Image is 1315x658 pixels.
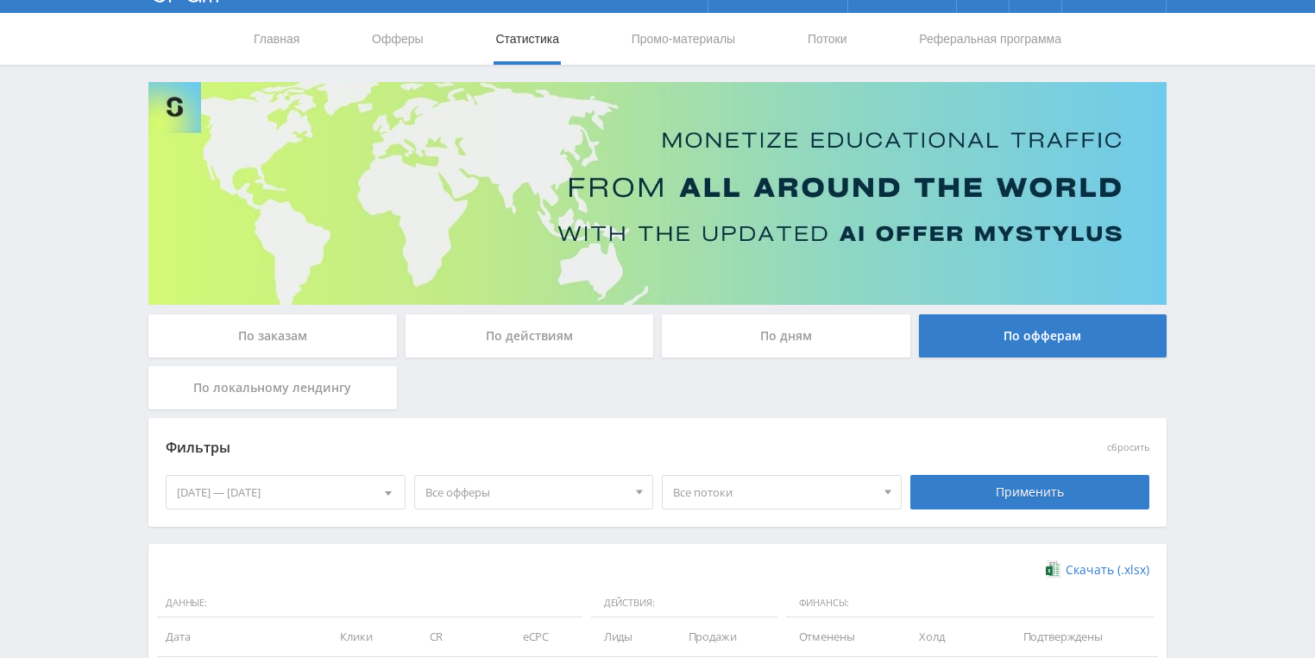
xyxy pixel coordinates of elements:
[673,476,875,509] span: Все потоки
[494,13,561,65] a: Статистика
[506,617,587,656] td: eCPC
[917,13,1063,65] a: Реферальная программа
[806,13,849,65] a: Потоки
[630,13,737,65] a: Промо-материалы
[148,82,1167,305] img: Banner
[1046,560,1060,578] img: xlsx
[252,13,301,65] a: Главная
[1066,563,1149,577] span: Скачать (.xlsx)
[425,476,627,509] span: Все офферы
[412,617,506,656] td: CR
[591,589,777,618] span: Действия:
[1107,442,1149,453] button: сбросить
[1006,617,1159,656] td: Подтверждены
[786,589,1154,618] span: Финансы:
[919,314,1167,357] div: По офферам
[148,366,397,409] div: По локальному лендингу
[782,617,903,656] td: Отменены
[902,617,1005,656] td: Холд
[910,475,1150,509] div: Применить
[157,617,323,656] td: Дата
[148,314,397,357] div: По заказам
[166,435,902,461] div: Фильтры
[167,476,405,509] div: [DATE] — [DATE]
[323,617,412,656] td: Клики
[406,314,654,357] div: По действиям
[671,617,782,656] td: Продажи
[157,589,582,618] span: Данные:
[1046,561,1149,579] a: Скачать (.xlsx)
[587,617,671,656] td: Лиды
[662,314,910,357] div: По дням
[370,13,425,65] a: Офферы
